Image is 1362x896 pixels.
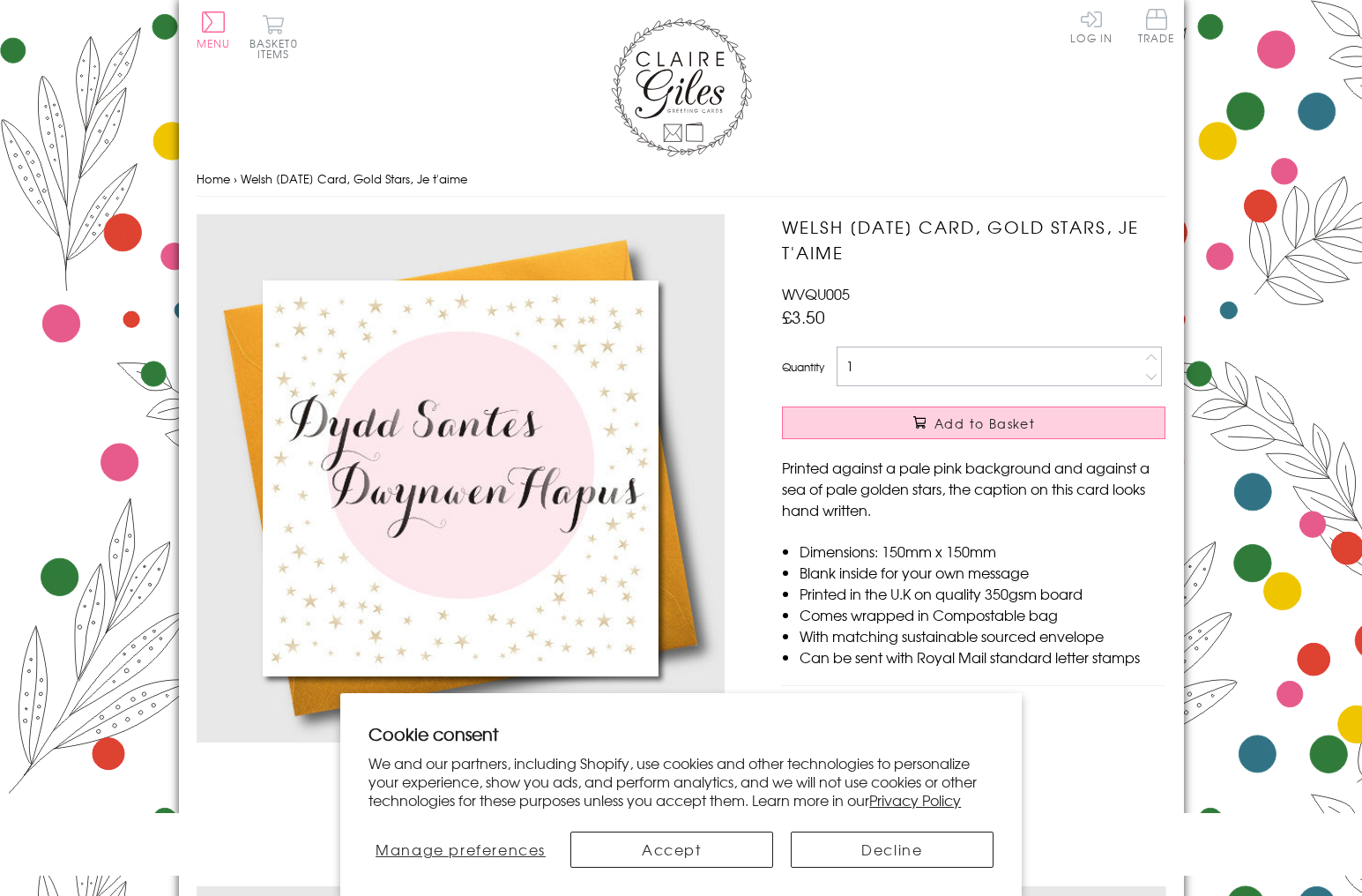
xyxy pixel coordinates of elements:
[800,562,1165,583] li: Blank inside for your own message
[197,35,231,51] span: Menu
[1138,9,1175,43] span: Trade
[611,18,752,157] img: Claire Giles Greetings Cards
[800,583,1165,604] li: Printed in the U.K on quality 350gsm board
[197,170,230,187] a: Home
[234,170,237,187] span: ›
[257,35,298,62] span: 0 items
[368,832,553,868] button: Manage preferences
[782,359,824,375] label: Quantity
[869,789,961,810] a: Privacy Policy
[197,161,1166,198] nav: breadcrumbs
[791,832,994,868] button: Decline
[782,457,1165,520] p: Printed against a pale pink background and against a sea of pale golden stars, the caption on thi...
[782,214,1165,265] h1: Welsh [DATE] Card, Gold Stars, Je t'aime
[241,170,467,187] span: Welsh [DATE] Card, Gold Stars, Je t'aime
[1070,9,1113,43] a: Log In
[934,414,1035,432] span: Add to Basket
[376,839,546,860] span: Manage preferences
[800,541,1165,562] li: Dimensions: 150mm x 150mm
[368,754,994,809] p: We and our partners, including Shopify, use cookies and other technologies to personalize your ex...
[782,407,1165,439] button: Add to Basket
[197,214,726,743] img: Welsh Valentine's Day Card, Gold Stars, Je t'aime
[782,304,825,329] span: £3.50
[197,11,231,49] button: Menu
[800,625,1165,646] li: With matching sustainable sourced envelope
[570,832,773,868] button: Accept
[800,646,1165,668] li: Can be sent with Royal Mail standard letter stamps
[249,14,298,59] button: Basket0 items
[782,283,850,304] span: WVQU005
[368,721,994,746] h2: Cookie consent
[800,604,1165,625] li: Comes wrapped in Compostable bag
[1138,9,1175,47] a: Trade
